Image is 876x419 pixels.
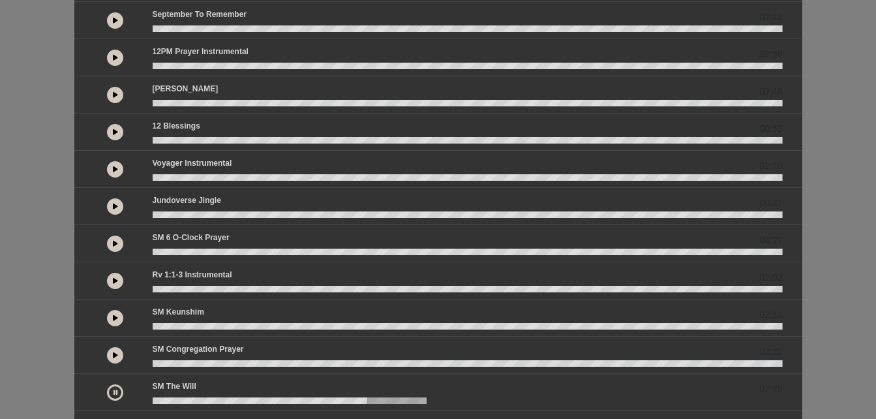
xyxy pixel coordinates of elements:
[759,122,782,136] span: 00:53
[153,343,244,355] p: SM Congregation Prayer
[759,234,782,247] span: 04:27
[759,196,782,210] span: 00:37
[759,382,782,396] span: 02:29
[759,48,782,61] span: 02:38
[153,306,204,318] p: SM Keunshim
[153,157,232,169] p: Voyager Instrumental
[759,345,782,359] span: 03:22
[153,194,221,206] p: Jundoverse Jingle
[759,10,782,24] span: 02:43
[759,85,782,99] span: 02:48
[153,46,249,57] p: 12PM Prayer Instrumental
[153,232,230,243] p: SM 6 o-clock prayer
[153,120,200,132] p: 12 Blessings
[153,83,219,95] p: [PERSON_NAME]
[759,308,782,322] span: 02:14
[759,159,782,173] span: 02:20
[153,269,232,281] p: Rv 1:1-3 Instrumental
[153,380,196,392] p: SM The Will
[759,271,782,285] span: 02:02
[153,8,247,20] p: September to Remember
